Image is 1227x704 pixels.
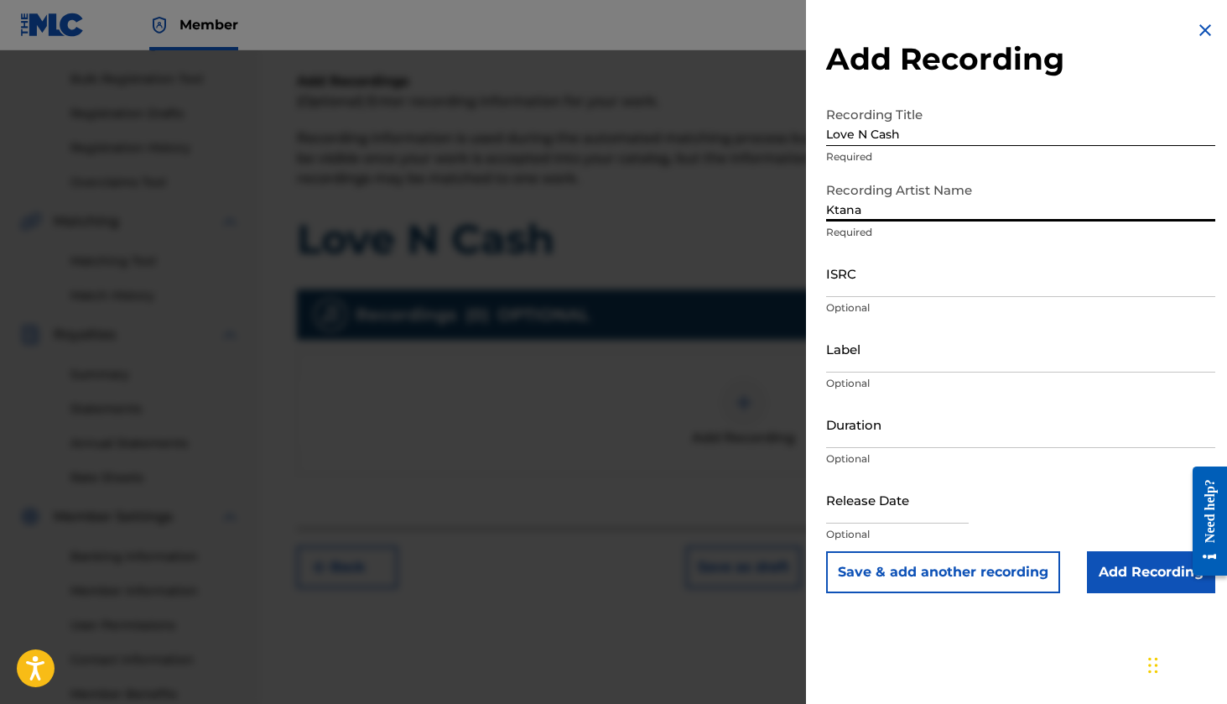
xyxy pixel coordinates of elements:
h2: Add Recording [826,40,1215,78]
input: Add Recording [1087,551,1215,593]
button: Save & add another recording [826,551,1060,593]
p: Optional [826,300,1215,315]
iframe: Chat Widget [1143,623,1227,704]
p: Required [826,225,1215,240]
p: Optional [826,451,1215,467]
span: Member [179,15,238,34]
p: Optional [826,376,1215,391]
img: Top Rightsholder [149,15,169,35]
p: Optional [826,527,1215,542]
p: Required [826,149,1215,164]
iframe: Resource Center [1180,452,1227,591]
div: Drag [1148,640,1158,691]
img: MLC Logo [20,13,85,37]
